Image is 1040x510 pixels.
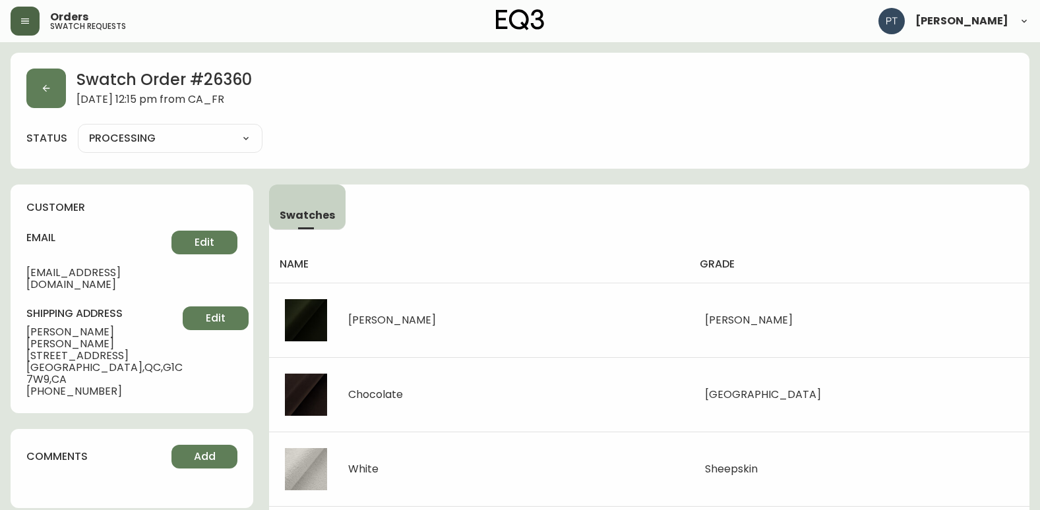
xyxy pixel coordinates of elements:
div: White [348,463,379,475]
img: logo [496,9,545,30]
h2: Swatch Order # 26360 [76,69,252,94]
span: Edit [195,235,214,250]
img: 986dcd8e1aab7847125929f325458823 [878,8,905,34]
span: [PERSON_NAME] [705,312,793,327]
span: [STREET_ADDRESS] [26,350,183,362]
h4: comments [26,449,88,464]
h4: grade [700,257,1019,271]
span: [DATE] 12:15 pm from CA_FR [76,94,252,108]
div: [PERSON_NAME] [348,314,435,326]
span: [GEOGRAPHIC_DATA] , QC , G1C 7W9 , CA [26,362,183,385]
div: Chocolate [348,389,403,401]
span: Add [194,449,216,464]
span: [PERSON_NAME] [PERSON_NAME] [26,326,183,350]
button: Edit [183,306,249,330]
span: [PHONE_NUMBER] [26,385,183,397]
h4: name [280,257,679,271]
span: Edit [206,311,226,326]
span: [GEOGRAPHIC_DATA] [705,387,821,402]
button: Add [171,445,237,468]
span: [EMAIL_ADDRESS][DOMAIN_NAME] [26,267,171,291]
h4: customer [26,200,237,215]
img: 9e0b5970-d1be-4436-bb05-ce92f1e65abf.jpg-thumb.jpg [285,374,327,416]
img: fee8a3a7-2764-49e5-8929-95956e1a34ac.jpg-thumb.jpg [285,299,327,341]
h4: shipping address [26,306,183,321]
img: 3a70cda8-7585-4179-b647-8c8637ebfddc.jpg-thumb.jpg [285,448,327,490]
span: Orders [50,12,88,22]
h5: swatch requests [50,22,126,30]
label: status [26,131,67,146]
button: Edit [171,231,237,254]
h4: email [26,231,171,245]
span: Swatches [280,208,335,222]
span: Sheepskin [705,461,758,476]
span: [PERSON_NAME] [915,16,1008,26]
